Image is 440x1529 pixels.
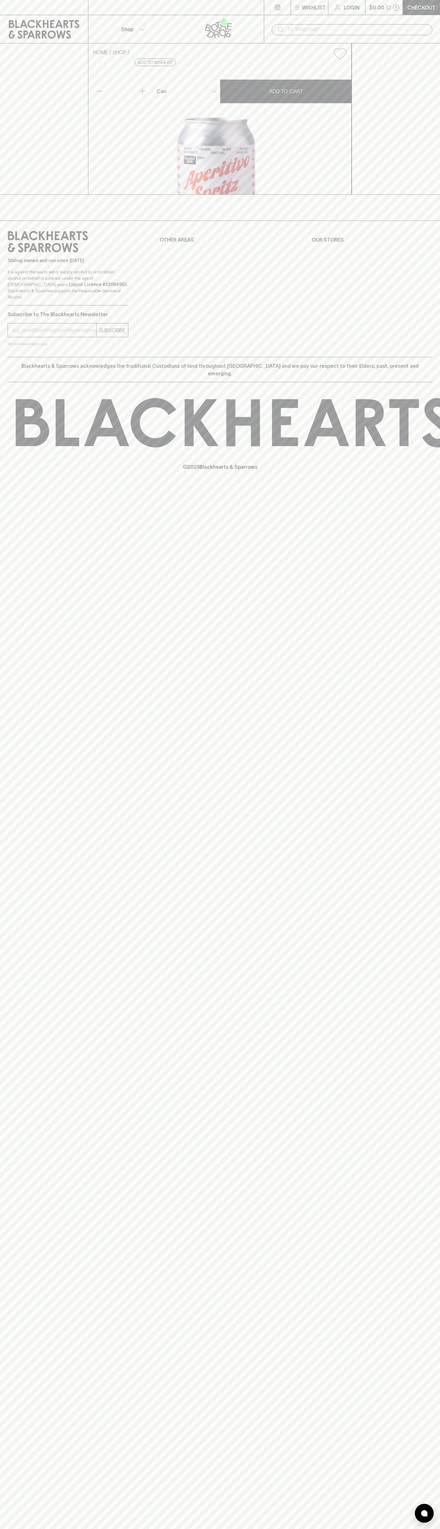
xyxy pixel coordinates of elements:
[331,46,349,62] button: Add to wishlist
[220,80,352,103] button: ADD TO CART
[97,323,128,337] button: SUBSCRIBE
[93,49,108,55] a: HOME
[157,87,166,95] p: Can
[135,59,176,66] button: Add to wishlist
[121,25,134,33] p: Shop
[269,87,303,95] p: ADD TO CART
[12,362,428,377] p: Blackhearts & Sparrows acknowledges the traditional Custodians of land throughout [GEOGRAPHIC_DAT...
[88,64,351,194] img: 37002.png
[99,327,125,334] p: SUBSCRIBE
[8,311,128,318] p: Subscribe to The Blackhearts Newsletter
[69,282,127,287] strong: Liquor License #32064953
[421,1510,427,1516] img: bubble-icon
[13,325,96,335] input: e.g. jane@blackheartsandsparrows.com.au
[154,85,220,98] div: Can
[113,49,126,55] a: SHOP
[88,4,94,11] p: ⠀
[369,4,384,11] p: $0.00
[8,257,128,264] p: Sibling owned and run since [DATE]
[287,25,427,35] input: Try "Pinot noir"
[88,15,176,43] button: Shop
[395,6,397,9] p: 0
[302,4,326,11] p: Wishlist
[312,236,432,244] p: OUR STORES
[344,4,359,11] p: Login
[8,341,128,347] p: We will never spam you
[407,4,436,11] p: Checkout
[8,269,128,300] p: It is against the law to sell or supply alcohol to, or to obtain alcohol on behalf of a person un...
[160,236,281,244] p: OTHER AREAS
